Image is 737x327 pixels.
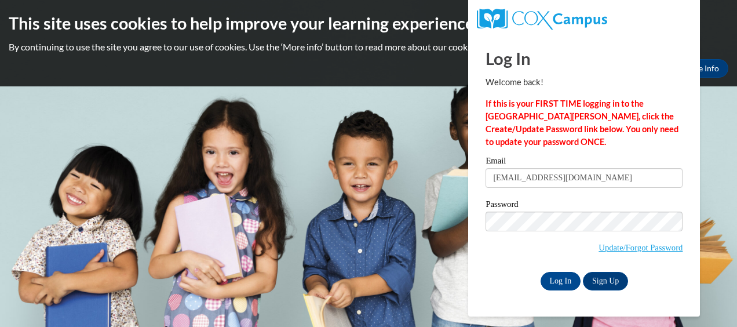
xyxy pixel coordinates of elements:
h2: This site uses cookies to help improve your learning experience. [9,12,728,35]
label: Password [486,200,683,212]
a: Sign Up [583,272,628,290]
label: Email [486,157,683,168]
a: Update/Forgot Password [599,243,683,252]
p: By continuing to use the site you agree to our use of cookies. Use the ‘More info’ button to read... [9,41,728,53]
a: More Info [674,59,728,78]
p: Welcome back! [486,76,683,89]
input: Log In [541,272,581,290]
img: COX Campus [477,9,607,30]
h1: Log In [486,46,683,70]
strong: If this is your FIRST TIME logging in to the [GEOGRAPHIC_DATA][PERSON_NAME], click the Create/Upd... [486,99,678,147]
